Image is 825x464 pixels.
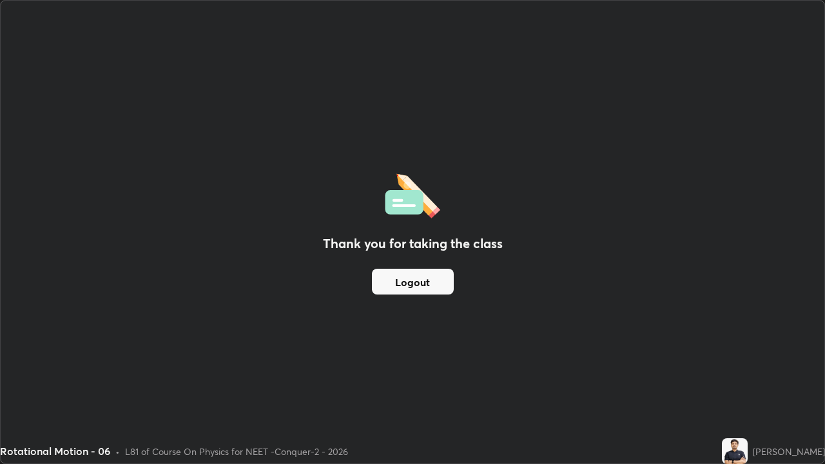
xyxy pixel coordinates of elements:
div: [PERSON_NAME] [753,445,825,458]
button: Logout [372,269,454,295]
img: offlineFeedback.1438e8b3.svg [385,169,440,218]
img: 98d66aa6592e4b0fb7560eafe1db0121.jpg [722,438,748,464]
div: L81 of Course On Physics for NEET -Conquer-2 - 2026 [125,445,348,458]
div: • [115,445,120,458]
h2: Thank you for taking the class [323,234,503,253]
